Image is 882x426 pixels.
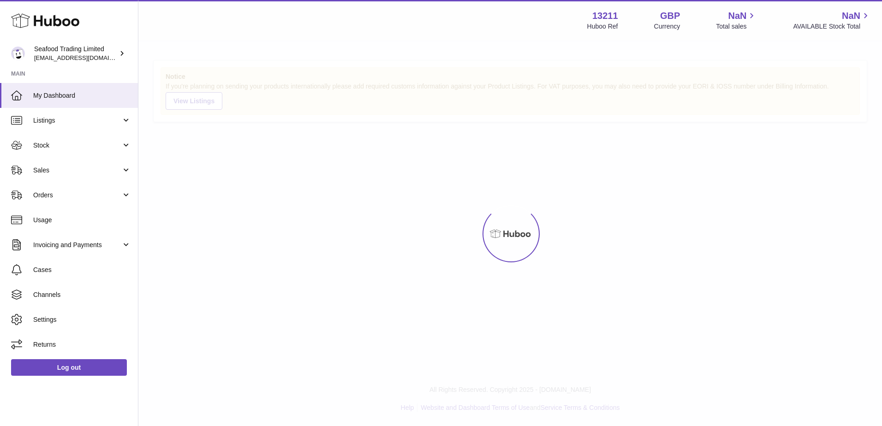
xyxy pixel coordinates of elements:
span: Usage [33,216,131,225]
a: NaN AVAILABLE Stock Total [793,10,871,31]
span: Returns [33,340,131,349]
span: Cases [33,266,131,274]
span: NaN [842,10,860,22]
a: Log out [11,359,127,376]
div: Currency [654,22,680,31]
span: My Dashboard [33,91,131,100]
span: Orders [33,191,121,200]
span: Invoicing and Payments [33,241,121,249]
span: Listings [33,116,121,125]
strong: 13211 [592,10,618,22]
span: Stock [33,141,121,150]
strong: GBP [660,10,680,22]
span: Total sales [716,22,757,31]
a: NaN Total sales [716,10,757,31]
span: Sales [33,166,121,175]
span: Channels [33,290,131,299]
img: online@rickstein.com [11,47,25,60]
span: Settings [33,315,131,324]
span: [EMAIL_ADDRESS][DOMAIN_NAME] [34,54,136,61]
span: AVAILABLE Stock Total [793,22,871,31]
div: Seafood Trading Limited [34,45,117,62]
div: Huboo Ref [587,22,618,31]
span: NaN [728,10,746,22]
